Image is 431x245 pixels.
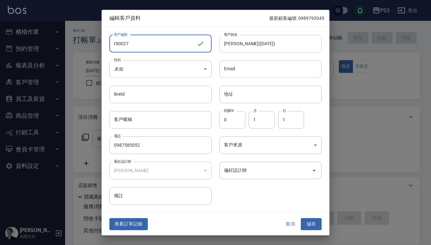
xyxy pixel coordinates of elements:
[301,218,322,230] button: 儲存
[224,32,238,37] label: 客戶姓名
[280,218,301,230] button: 取消
[114,133,121,138] label: 電話
[309,165,319,176] button: Open
[269,15,324,22] p: 最新顧客編號: 0989793045
[283,108,286,113] label: 日
[114,57,121,62] label: 性別
[109,15,269,21] span: 編輯客戶資料
[253,108,257,113] label: 月
[109,218,148,230] button: 查看訂單記錄
[114,159,131,164] label: 最近設計師
[114,32,128,37] label: 客戶編號
[224,108,234,113] label: 民國年
[114,66,123,72] em: 未知
[109,162,212,179] div: [PERSON_NAME]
